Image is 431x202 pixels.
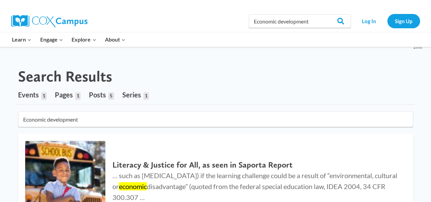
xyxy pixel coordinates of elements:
[143,92,149,100] span: 1
[122,85,149,104] a: Series1
[119,182,147,190] mark: economic
[55,85,81,104] a: Pages1
[108,92,114,100] span: 5
[8,32,130,47] nav: Primary Navigation
[249,14,351,28] input: Search Cox Campus
[41,92,47,100] span: 1
[55,91,73,99] span: Pages
[18,111,413,127] input: Search for...
[122,91,141,99] span: Series
[354,14,384,28] a: Log In
[18,67,112,86] h1: Search Results
[105,35,125,44] span: About
[112,171,397,201] span: … such as [MEDICAL_DATA]) if the learning challenge could be a result of “environmental, cultural...
[18,91,39,99] span: Events
[387,14,420,28] a: Sign Up
[89,91,106,99] span: Posts
[18,85,47,104] a: Events1
[72,35,96,44] span: Explore
[12,35,31,44] span: Learn
[89,85,114,104] a: Posts5
[11,15,88,27] img: Cox Campus
[354,14,420,28] nav: Secondary Navigation
[75,92,81,100] span: 1
[112,160,399,170] h2: Literacy & Justice for All, as seen in Saporta Report
[40,35,63,44] span: Engage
